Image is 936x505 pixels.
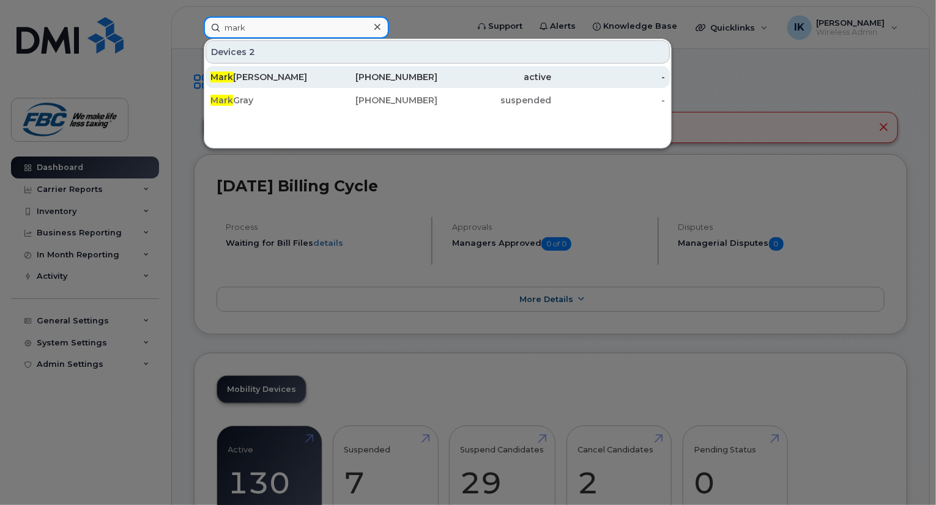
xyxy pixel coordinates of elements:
[249,46,255,58] span: 2
[551,71,665,83] div: -
[206,89,670,111] a: MarkGray[PHONE_NUMBER]suspended-
[324,94,438,106] div: [PHONE_NUMBER]
[438,94,552,106] div: suspended
[206,66,670,88] a: Mark[PERSON_NAME][PHONE_NUMBER]active-
[210,72,233,83] span: Mark
[210,94,324,106] div: Gray
[551,94,665,106] div: -
[210,71,324,83] div: [PERSON_NAME]
[438,71,552,83] div: active
[206,40,670,64] div: Devices
[210,95,233,106] span: Mark
[324,71,438,83] div: [PHONE_NUMBER]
